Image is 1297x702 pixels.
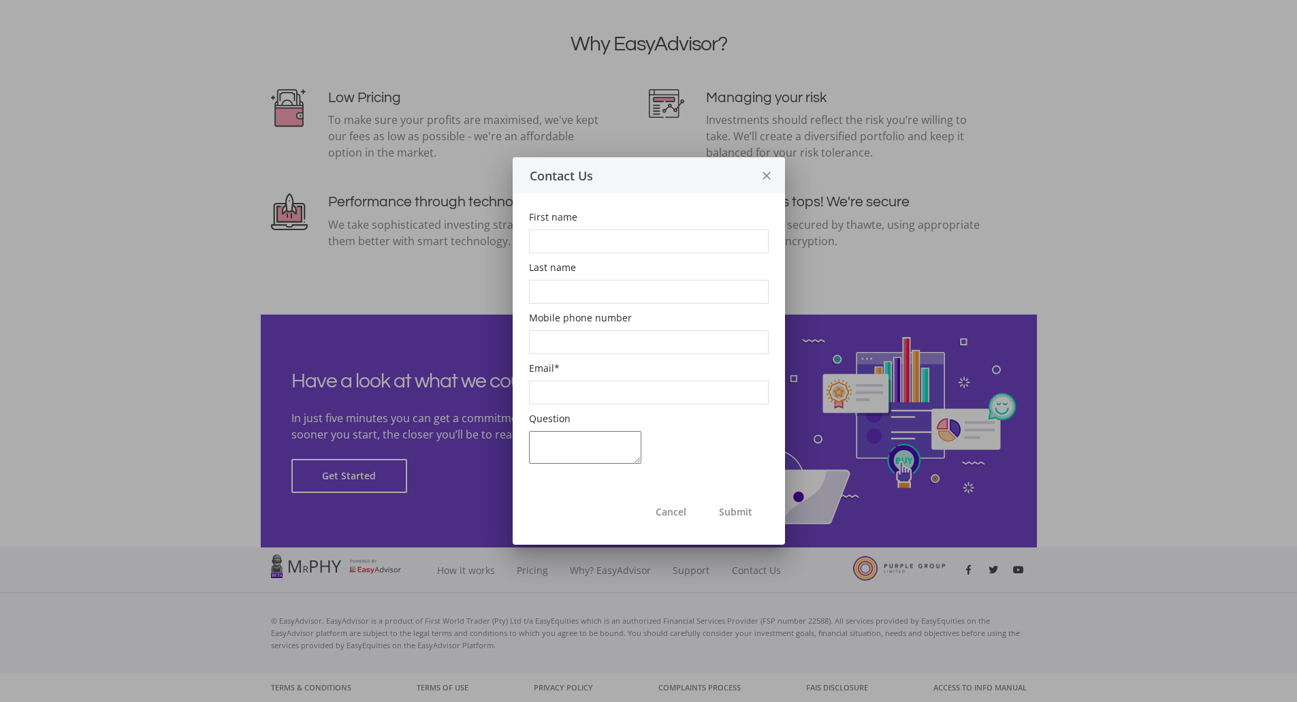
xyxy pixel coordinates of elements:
[529,412,571,425] span: Question
[529,261,576,274] span: Last name
[703,494,769,528] button: Submit
[529,210,577,223] span: First name
[749,157,785,193] button: close
[513,157,785,545] ee-modal: Contact Us
[513,166,749,185] div: Contact Us
[760,158,773,194] i: close
[529,362,554,374] span: Email
[529,311,632,324] span: Mobile phone number
[639,494,703,528] button: Cancel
